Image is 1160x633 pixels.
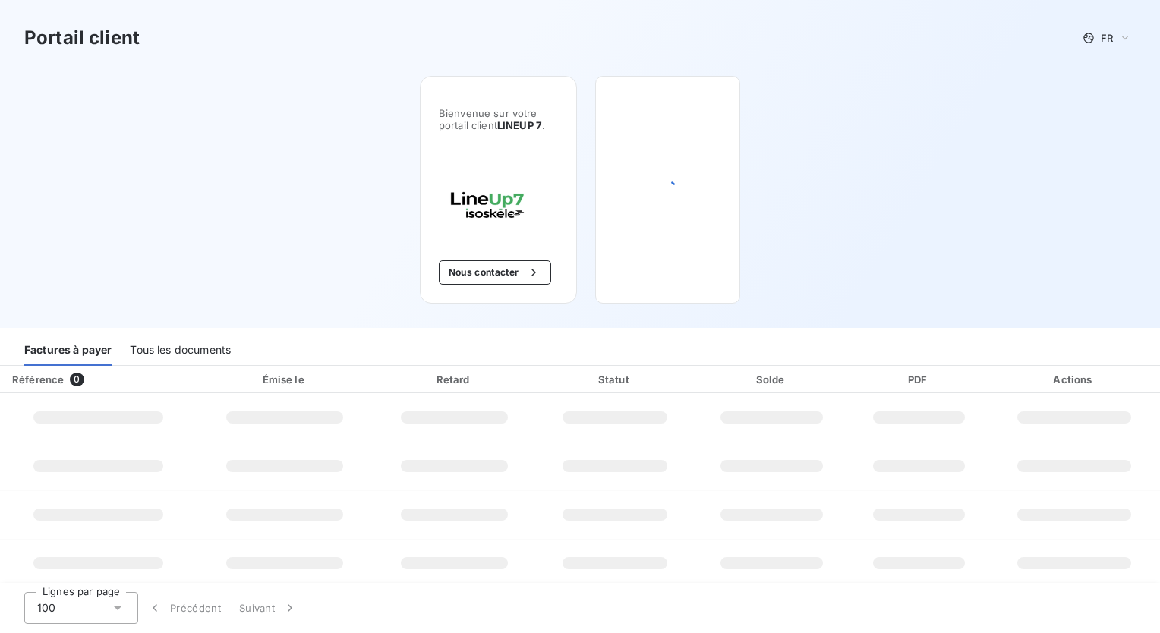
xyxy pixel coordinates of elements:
[70,373,84,386] span: 0
[138,592,230,624] button: Précédent
[439,107,558,131] span: Bienvenue sur votre portail client .
[37,600,55,616] span: 100
[698,372,846,387] div: Solde
[200,372,370,387] div: Émise le
[24,24,140,52] h3: Portail client
[439,260,551,285] button: Nous contacter
[991,372,1157,387] div: Actions
[12,373,64,386] div: Référence
[1101,32,1113,44] span: FR
[539,372,692,387] div: Statut
[853,372,985,387] div: PDF
[497,119,542,131] span: LINEUP 7
[130,334,231,366] div: Tous les documents
[439,168,536,236] img: Company logo
[230,592,307,624] button: Suivant
[377,372,533,387] div: Retard
[24,334,112,366] div: Factures à payer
